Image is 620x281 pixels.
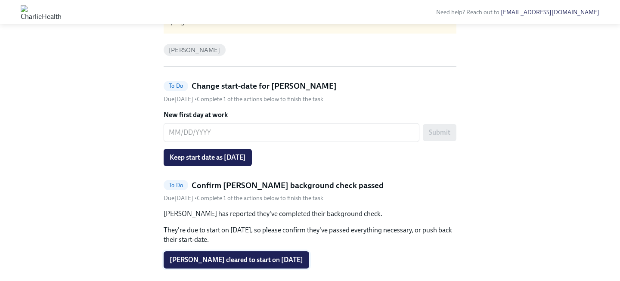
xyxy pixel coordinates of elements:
[164,225,456,244] p: They're due to start on [DATE], so please confirm they've passed everything necessary, or push ba...
[170,153,246,162] span: Keep start date as [DATE]
[164,180,456,203] a: To DoConfirm [PERSON_NAME] background check passedDue[DATE] •Complete 1 of the actions below to f...
[164,95,323,103] div: • Complete 1 of the actions below to finish the task
[192,80,337,92] h5: Change start-date for [PERSON_NAME]
[192,180,384,191] h5: Confirm [PERSON_NAME] background check passed
[164,149,252,166] button: Keep start date as [DATE]
[164,251,309,269] button: [PERSON_NAME] cleared to start on [DATE]
[164,195,195,202] span: Friday, August 29th 2025, 10:00 am
[164,47,226,53] span: [PERSON_NAME]
[164,182,188,188] span: To Do
[164,83,188,89] span: To Do
[164,80,456,103] a: To DoChange start-date for [PERSON_NAME]Due[DATE] •Complete 1 of the actions below to finish the ...
[501,9,599,16] a: [EMAIL_ADDRESS][DOMAIN_NAME]
[436,9,599,16] span: Need help? Reach out to
[164,209,456,219] p: [PERSON_NAME] has reported they've completed their background check.
[164,96,195,103] span: Friday, August 29th 2025, 10:00 am
[170,256,303,264] span: [PERSON_NAME] cleared to start on [DATE]
[164,194,323,202] div: • Complete 1 of the actions below to finish the task
[21,5,62,19] img: CharlieHealth
[164,110,456,120] label: New first day at work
